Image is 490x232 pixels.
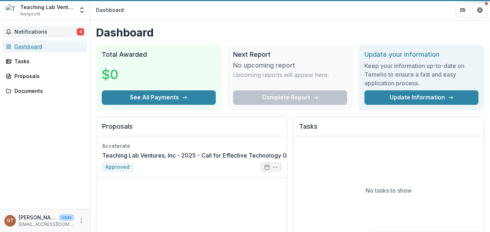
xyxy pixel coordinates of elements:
[6,4,17,16] img: Teaching Lab Ventures, Inc
[20,3,74,11] div: Teaching Lab Ventures, Inc
[59,214,74,221] p: User
[102,51,216,59] h2: Total Awarded
[473,3,487,17] button: Get Help
[102,90,216,105] button: See All Payments
[7,218,14,223] div: Gautam Thapar
[14,29,77,35] span: Notifications
[19,214,56,221] p: [PERSON_NAME]
[77,28,84,35] span: 4
[233,61,295,69] h3: No upcoming report
[233,70,329,79] p: Upcoming reports will appear here.
[77,3,87,17] button: Open entity switcher
[20,11,40,17] span: Nonprofit
[3,40,87,52] a: Dashboard
[455,3,470,17] button: Partners
[366,186,412,195] p: No tasks to show
[14,57,81,65] div: Tasks
[19,221,74,228] p: [EMAIL_ADDRESS][DOMAIN_NAME]
[3,70,87,82] a: Proposals
[364,61,478,87] h3: Keep your information up-to-date on Temelio to ensure a fast and easy application process.
[233,51,347,59] h2: Next Report
[14,43,81,50] div: Dashboard
[364,90,478,105] a: Update Information
[14,72,81,80] div: Proposals
[102,65,156,84] h3: $0
[102,151,330,160] a: Teaching Lab Ventures, Inc - 2025 - Call for Effective Technology Grant Application
[96,6,124,14] div: Dashboard
[77,216,86,225] button: More
[93,5,127,15] nav: breadcrumb
[102,123,281,136] h2: Proposals
[96,26,484,39] h1: Dashboard
[3,55,87,67] a: Tasks
[3,26,87,38] button: Notifications4
[14,87,81,95] div: Documents
[3,85,87,97] a: Documents
[299,123,478,136] h2: Tasks
[364,51,478,59] h2: Update your information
